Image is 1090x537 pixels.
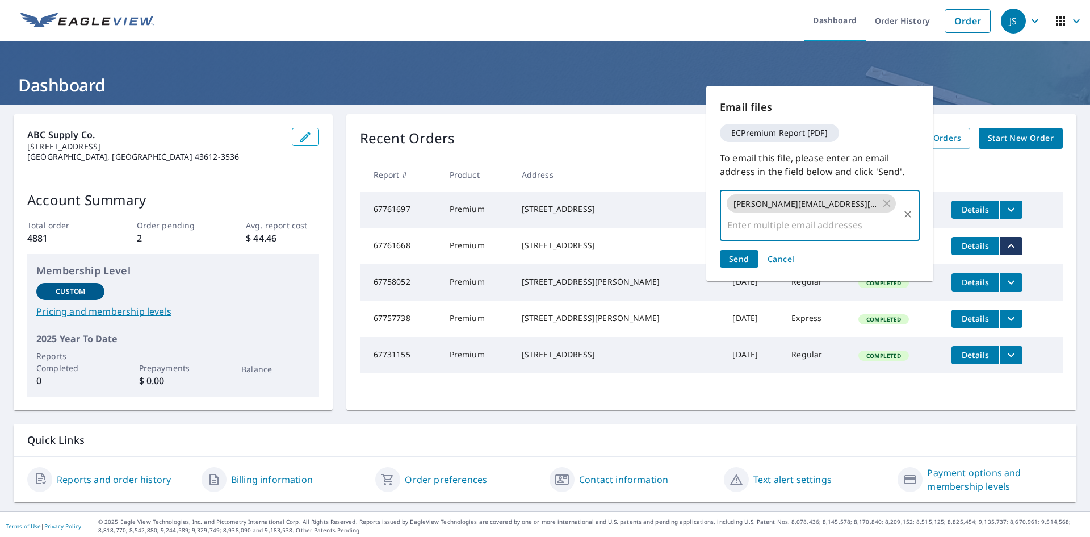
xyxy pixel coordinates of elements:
[999,237,1022,255] button: filesDropdownBtn-67761668
[27,433,1063,447] p: Quick Links
[723,301,782,337] td: [DATE]
[999,273,1022,292] button: filesDropdownBtn-67758052
[360,192,441,228] td: 67761697
[958,313,992,324] span: Details
[27,152,283,162] p: [GEOGRAPHIC_DATA], [GEOGRAPHIC_DATA] 43612-3536
[579,473,668,486] a: Contact information
[999,201,1022,219] button: filesDropdownBtn-67761697
[999,310,1022,328] button: filesDropdownBtn-67757738
[27,141,283,152] p: [STREET_ADDRESS]
[988,131,1054,145] span: Start New Order
[729,253,749,264] span: Send
[951,237,999,255] button: detailsBtn-67761668
[27,231,100,245] p: 4881
[57,473,171,486] a: Reports and order history
[723,264,782,301] td: [DATE]
[720,99,920,115] p: Email files
[979,128,1063,149] a: Start New Order
[951,310,999,328] button: detailsBtn-67757738
[513,158,724,192] th: Address
[782,337,849,373] td: Regular
[900,206,916,222] button: Clear
[958,240,992,251] span: Details
[14,73,1076,97] h1: Dashboard
[27,219,100,231] p: Total order
[139,374,207,388] p: $ 0.00
[945,9,991,33] a: Order
[522,349,715,360] div: [STREET_ADDRESS]
[958,204,992,215] span: Details
[246,219,318,231] p: Avg. report cost
[724,129,835,137] span: ECPremium Report [PDF]
[723,337,782,373] td: [DATE]
[782,264,849,301] td: Regular
[768,253,795,264] span: Cancel
[360,301,441,337] td: 67757738
[360,264,441,301] td: 67758052
[958,277,992,288] span: Details
[36,374,104,388] p: 0
[139,362,207,374] p: Prepayments
[860,279,908,287] span: Completed
[44,522,81,530] a: Privacy Policy
[6,522,41,530] a: Terms of Use
[720,151,920,178] p: To email this file, please enter an email address in the field below and click 'Send'.
[725,214,898,236] input: Enter multiple email addresses
[441,158,513,192] th: Product
[27,128,283,141] p: ABC Supply Co.
[951,346,999,364] button: detailsBtn-67731155
[137,231,209,245] p: 2
[1001,9,1026,34] div: JS
[999,346,1022,364] button: filesDropdownBtn-67731155
[720,250,758,268] button: Send
[958,349,992,360] span: Details
[441,264,513,301] td: Premium
[360,337,441,373] td: 67731155
[951,273,999,292] button: detailsBtn-67758052
[763,250,799,268] button: Cancel
[98,518,1084,535] p: © 2025 Eagle View Technologies, Inc. and Pictometry International Corp. All Rights Reserved. Repo...
[27,190,319,210] p: Account Summary
[727,194,896,213] div: [PERSON_NAME][EMAIL_ADDRESS][PERSON_NAME][DOMAIN_NAME]
[522,240,715,251] div: [STREET_ADDRESS]
[522,203,715,215] div: [STREET_ADDRESS]
[782,301,849,337] td: Express
[951,201,999,219] button: detailsBtn-67761697
[36,263,310,278] p: Membership Level
[441,192,513,228] td: Premium
[522,276,715,288] div: [STREET_ADDRESS][PERSON_NAME]
[36,350,104,374] p: Reports Completed
[860,315,908,323] span: Completed
[6,523,81,530] p: |
[927,466,1063,493] a: Payment options and membership levels
[360,158,441,192] th: Report #
[753,473,832,486] a: Text alert settings
[20,13,154,30] img: EV Logo
[860,352,908,360] span: Completed
[441,337,513,373] td: Premium
[36,305,310,318] a: Pricing and membership levels
[441,301,513,337] td: Premium
[360,228,441,264] td: 67761668
[231,473,313,486] a: Billing information
[241,363,309,375] p: Balance
[246,231,318,245] p: $ 44.46
[441,228,513,264] td: Premium
[405,473,487,486] a: Order preferences
[56,286,85,297] p: Custom
[137,219,209,231] p: Order pending
[36,332,310,345] p: 2025 Year To Date
[360,128,455,149] p: Recent Orders
[727,198,884,209] span: [PERSON_NAME][EMAIL_ADDRESS][PERSON_NAME][DOMAIN_NAME]
[522,313,715,324] div: [STREET_ADDRESS][PERSON_NAME]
